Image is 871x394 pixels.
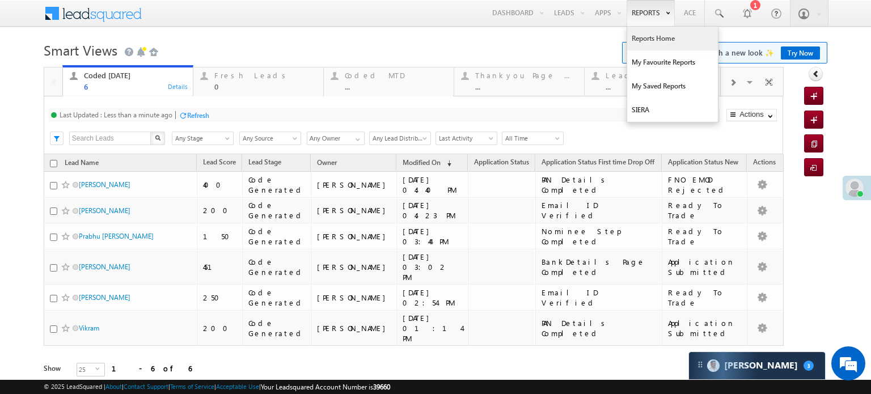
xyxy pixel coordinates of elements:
[248,318,306,338] div: Code Generated
[197,156,242,171] a: Lead Score
[668,257,741,277] div: Application Submitted
[243,176,312,185] a: Click here
[79,232,154,240] a: Prabhu [PERSON_NAME]
[610,82,713,91] div: ...
[62,65,193,97] a: Coded [DATE]6Details
[170,383,214,390] a: Terms of Service
[688,351,826,380] div: carter-dragCarter[PERSON_NAME]3
[317,231,391,242] div: [PERSON_NAME]
[44,41,117,59] span: Smart Views
[542,158,654,166] span: Application Status First time Drop Off
[203,180,237,190] div: 400
[307,131,363,145] div: Owner Filter
[668,158,738,166] span: Application Status New
[69,132,151,145] input: Search Leads
[738,358,759,377] span: 1
[112,206,202,219] div: 0 - 0 of 0
[248,175,306,195] div: Code Generated
[203,262,237,272] div: 451
[325,67,458,96] a: Coded MTD...
[155,158,167,166] span: City
[542,287,657,308] div: Email ID Verified
[763,203,784,221] a: next
[50,160,57,167] input: Check all records
[502,133,560,143] span: All Time
[172,131,234,145] div: Lead Stage Filter
[150,156,172,171] a: City
[403,252,463,282] div: [DATE] 03:02 PM
[179,158,225,167] span: Phone Number
[248,287,306,308] div: Code Generated
[403,313,463,344] div: [DATE] 01:14 PM
[606,71,708,80] div: Lead Type
[468,156,535,171] a: Application Status
[187,111,209,120] div: Refresh
[172,133,230,143] span: Any Stage
[475,71,577,80] div: Thankyou Page leads
[589,67,721,96] a: Lead Type...
[403,200,463,221] div: [DATE] 04:23 PM
[172,132,234,145] a: Any Stage
[629,47,820,58] span: Faster 🚀 Smart Views with a new look ✨
[726,109,777,121] button: Actions
[347,82,450,91] div: ...
[84,71,187,80] div: Coded [DATE]
[542,226,657,247] div: Nominee Step Completed
[397,156,457,171] a: Modified On (sorted descending)
[763,359,784,377] a: next
[44,382,390,392] span: © 2025 LeadSquared | | | | |
[79,180,130,189] a: [PERSON_NAME]
[610,71,713,80] div: Lead Type
[542,200,657,221] div: Email ID Verified
[627,74,718,98] a: My Saved Reports
[374,158,444,166] span: Application Status New
[239,131,301,145] div: Lead Source Filter
[261,383,390,391] span: Your Leadsquared Account Number is
[711,359,732,377] a: prev
[317,323,391,333] div: [PERSON_NAME]
[711,358,732,377] span: prev
[457,67,589,96] a: Thankyou Page leads...
[370,133,427,143] span: Any Lead Distribution
[442,159,451,168] span: (sorted descending)
[248,158,281,166] span: Lead Stage
[781,46,820,60] a: Try Now
[19,60,48,74] img: d_60004797649_company_0_60004797649
[403,226,463,247] div: [DATE] 03:44 PM
[370,133,427,143] span: Last Activity
[79,262,130,271] a: [PERSON_NAME]
[317,158,337,167] span: Owner
[369,132,431,145] a: Last Activity
[668,200,741,221] div: Ready To Trade
[243,156,367,171] a: Application Status First time Drop Off
[606,82,708,91] div: ...
[504,156,540,171] a: OneKYC
[186,6,213,33] div: Minimize live chat window
[155,135,160,141] img: Search
[300,81,322,91] div: Details
[403,158,441,167] span: Modified On
[668,226,741,247] div: Ready To Trade
[648,158,703,166] span: Application Status
[84,71,186,80] div: Coded [DATE]
[763,358,784,377] span: next
[62,67,195,96] a: Coded [DATE]...
[214,71,316,80] div: Fresh Leads
[194,65,326,97] a: Fresh Leads0Details
[347,71,450,80] div: Coded MTD
[547,158,584,166] span: Lead Quality
[451,156,503,171] a: Lead Number
[369,132,431,145] a: Any Lead Distribution
[248,158,361,166] span: Application Status First time Drop Off
[510,158,534,166] span: OneKYC
[193,67,324,96] a: Fresh Leads0
[240,133,297,143] span: Any Source
[203,323,237,333] div: 200
[436,133,493,143] span: Last Activity
[707,359,720,372] img: Carter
